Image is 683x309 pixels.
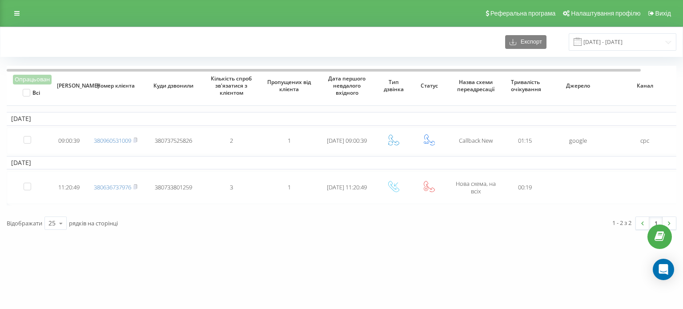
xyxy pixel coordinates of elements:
[653,259,674,280] div: Open Intercom Messenger
[69,219,118,227] span: рядків на сторінці
[51,128,87,154] td: 09:00:39
[505,128,545,154] td: 01:15
[382,79,406,92] span: Тип дзвінка
[612,218,631,227] div: 1 - 2 з 2
[51,171,87,204] td: 11:20:49
[230,183,233,191] span: 3
[490,10,556,17] span: Реферальна програма
[7,219,42,227] span: Відображати
[267,79,311,92] span: Пропущених від клієнта
[447,128,505,154] td: Сallback New
[611,128,678,154] td: cpc
[155,183,192,191] span: 380733801259
[155,136,192,144] span: 380737525826
[417,82,441,89] span: Статус
[511,79,539,92] span: Тривалість очікування
[552,82,604,89] span: Джерело
[454,79,498,92] span: Назва схеми переадресації
[447,171,505,204] td: Нова схема, на всіх
[48,219,56,228] div: 25
[649,217,663,229] a: 1
[94,82,138,89] span: Номер клієнта
[152,82,196,89] span: Куди дзвонили
[619,82,671,89] span: Канал
[94,136,131,144] a: 380960531009
[516,39,542,45] span: Експорт
[545,128,611,154] td: google
[505,171,545,204] td: 00:19
[655,10,671,17] span: Вихід
[327,136,367,144] span: [DATE] 09:00:39
[94,183,131,191] a: 380636737976
[288,183,291,191] span: 1
[571,10,640,17] span: Налаштування профілю
[209,75,253,96] span: Кількість спроб зв'язатися з клієнтом
[327,183,367,191] span: [DATE] 11:20:49
[288,136,291,144] span: 1
[230,136,233,144] span: 2
[505,35,546,49] button: Експорт
[325,75,369,96] span: Дата першого невдалого вхідного
[57,82,81,89] span: [PERSON_NAME]
[23,89,40,96] label: Всі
